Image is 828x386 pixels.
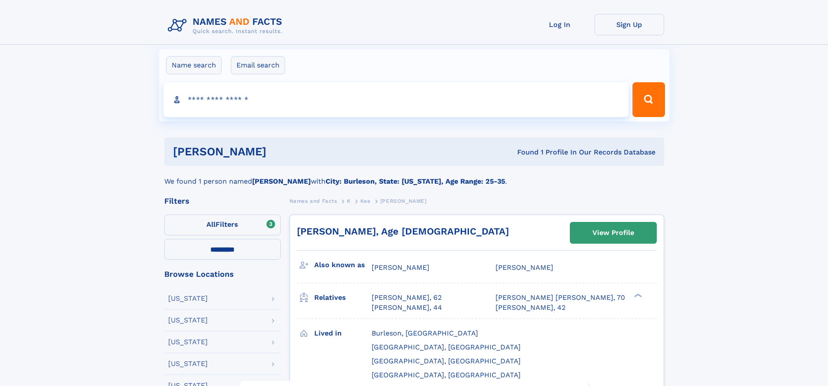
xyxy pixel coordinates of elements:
[314,326,372,341] h3: Lived in
[360,198,370,204] span: Kee
[372,329,478,337] span: Burleson, [GEOGRAPHIC_DATA]
[168,317,208,324] div: [US_STATE]
[168,295,208,302] div: [US_STATE]
[164,166,664,187] div: We found 1 person named with .
[392,148,655,157] div: Found 1 Profile In Our Records Database
[495,293,625,302] a: [PERSON_NAME] [PERSON_NAME], 70
[372,303,442,312] a: [PERSON_NAME], 44
[380,198,427,204] span: [PERSON_NAME]
[592,223,634,243] div: View Profile
[252,177,311,185] b: [PERSON_NAME]
[297,226,509,237] a: [PERSON_NAME], Age [DEMOGRAPHIC_DATA]
[570,222,656,243] a: View Profile
[326,177,505,185] b: City: Burleson, State: [US_STATE], Age Range: 25-35
[372,293,442,302] a: [PERSON_NAME], 62
[632,293,642,299] div: ❯
[164,215,281,235] label: Filters
[168,339,208,346] div: [US_STATE]
[163,82,629,117] input: search input
[632,82,665,117] button: Search Button
[166,56,222,74] label: Name search
[595,14,664,35] a: Sign Up
[289,195,337,206] a: Names and Facts
[164,197,281,205] div: Filters
[495,263,553,272] span: [PERSON_NAME]
[168,360,208,367] div: [US_STATE]
[525,14,595,35] a: Log In
[360,195,370,206] a: Kee
[347,198,351,204] span: K
[164,270,281,278] div: Browse Locations
[314,258,372,272] h3: Also known as
[347,195,351,206] a: K
[314,290,372,305] h3: Relatives
[164,14,289,37] img: Logo Names and Facts
[372,263,429,272] span: [PERSON_NAME]
[231,56,285,74] label: Email search
[372,343,521,351] span: [GEOGRAPHIC_DATA], [GEOGRAPHIC_DATA]
[173,146,392,157] h1: [PERSON_NAME]
[495,303,565,312] a: [PERSON_NAME], 42
[372,371,521,379] span: [GEOGRAPHIC_DATA], [GEOGRAPHIC_DATA]
[372,357,521,365] span: [GEOGRAPHIC_DATA], [GEOGRAPHIC_DATA]
[206,220,216,228] span: All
